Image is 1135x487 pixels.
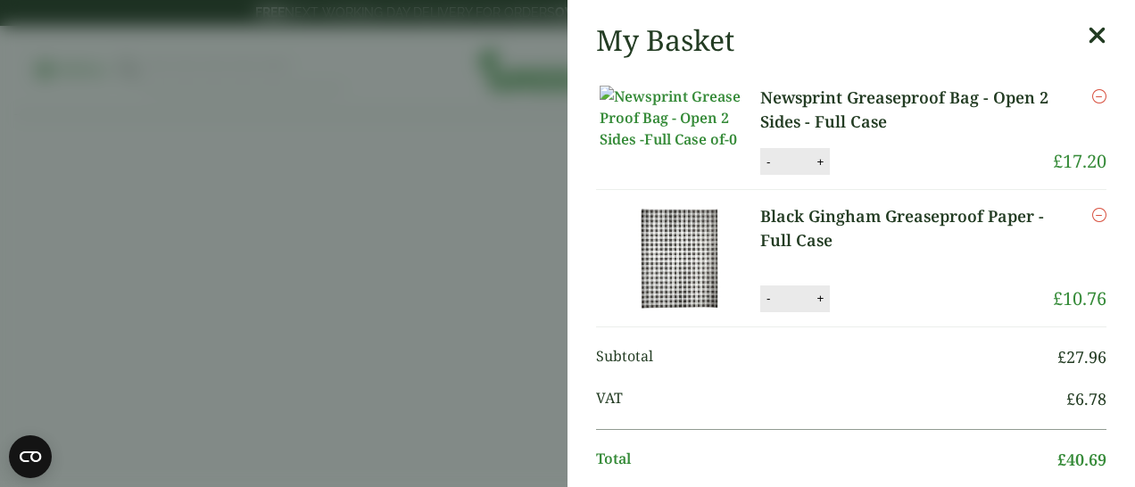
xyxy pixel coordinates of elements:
button: + [811,154,829,169]
span: Total [596,448,1057,472]
span: £ [1057,346,1066,367]
a: Remove this item [1092,86,1106,107]
a: Newsprint Greaseproof Bag - Open 2 Sides - Full Case [760,86,1053,134]
button: + [811,291,829,306]
button: - [761,291,775,306]
h2: My Basket [596,23,734,57]
bdi: 40.69 [1057,449,1106,470]
button: - [761,154,775,169]
span: £ [1057,449,1066,470]
img: Newsprint Grease Proof Bag - Open 2 Sides -Full Case of-0 [600,86,760,150]
img: Black Gingham Greaseproof Paper-Full Case-0 [600,204,760,311]
span: Subtotal [596,345,1057,369]
span: £ [1053,149,1063,173]
button: Open CMP widget [9,435,52,478]
span: £ [1053,286,1063,310]
span: VAT [596,387,1066,411]
a: Black Gingham Greaseproof Paper - Full Case [760,204,1053,252]
a: Remove this item [1092,204,1106,226]
bdi: 17.20 [1053,149,1106,173]
span: £ [1066,388,1075,409]
bdi: 27.96 [1057,346,1106,367]
bdi: 6.78 [1066,388,1106,409]
bdi: 10.76 [1053,286,1106,310]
